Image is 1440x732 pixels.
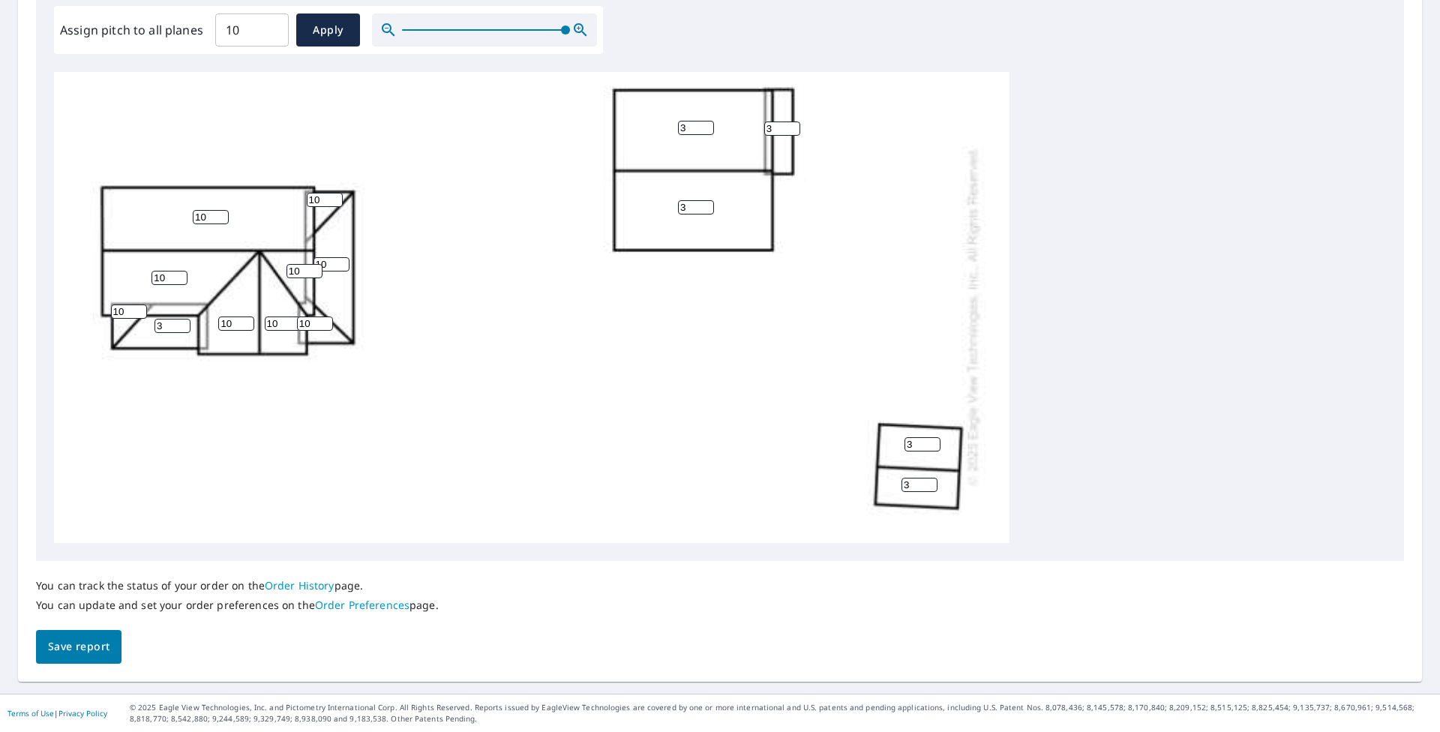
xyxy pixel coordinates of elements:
input: 00.0 [215,9,289,51]
label: Assign pitch to all planes [60,21,203,39]
a: Order Preferences [315,598,409,612]
a: Order History [265,578,334,592]
span: Save report [48,637,109,656]
a: Privacy Policy [58,708,107,718]
button: Save report [36,630,121,664]
button: Apply [296,13,360,46]
p: © 2025 Eagle View Technologies, Inc. and Pictometry International Corp. All Rights Reserved. Repo... [130,702,1432,724]
p: You can update and set your order preferences on the page. [36,598,439,612]
p: You can track the status of your order on the page. [36,579,439,592]
a: Terms of Use [7,708,54,718]
span: Apply [308,21,348,40]
p: | [7,709,107,718]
